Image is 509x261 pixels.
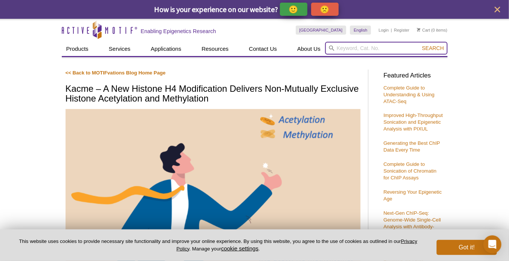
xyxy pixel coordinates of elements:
[384,112,443,132] a: Improved High-Throughput Sonication and Epigenetic Analysis with PIXUL
[66,70,166,76] a: << Back to MOTIFvations Blog Home Page
[417,28,420,32] img: Your Cart
[154,5,278,14] span: How is your experience on our website?
[320,5,330,14] p: 🙁
[394,27,410,33] a: Register
[417,26,448,35] li: (0 items)
[197,42,233,56] a: Resources
[420,45,446,52] button: Search
[483,235,501,253] div: Open Intercom Messenger
[437,240,497,255] button: Got it!
[289,5,298,14] p: 🙂
[422,45,444,51] span: Search
[384,140,440,153] a: Generating the Best ChIP Data Every Time
[384,73,444,79] h3: Featured Articles
[384,189,442,202] a: Reversing Your Epigenetic Age
[293,42,325,56] a: About Us
[350,26,371,35] a: English
[221,245,258,252] button: cookie settings
[245,42,281,56] a: Contact Us
[384,85,435,104] a: Complete Guide to Understanding & Using ATAC-Seq
[12,238,424,252] p: This website uses cookies to provide necessary site functionality and improve your online experie...
[493,5,502,14] button: close
[104,42,135,56] a: Services
[296,26,347,35] a: [GEOGRAPHIC_DATA]
[176,238,417,251] a: Privacy Policy
[384,210,441,243] a: Next-Gen ChIP-Seq: Genome-Wide Single-Cell Analysis with Antibody-Guided Chromatin Tagmentation M...
[62,42,93,56] a: Products
[66,84,361,105] h1: Kacme – A New Histone H4 Modification Delivers Non-Mutually Exclusive Histone Acetylation and Met...
[141,28,216,35] h2: Enabling Epigenetics Research
[325,42,448,55] input: Keyword, Cat. No.
[391,26,392,35] li: |
[384,161,437,181] a: Complete Guide to Sonication of Chromatin for ChIP Assays
[146,42,186,56] a: Applications
[417,27,430,33] a: Cart
[379,27,389,33] a: Login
